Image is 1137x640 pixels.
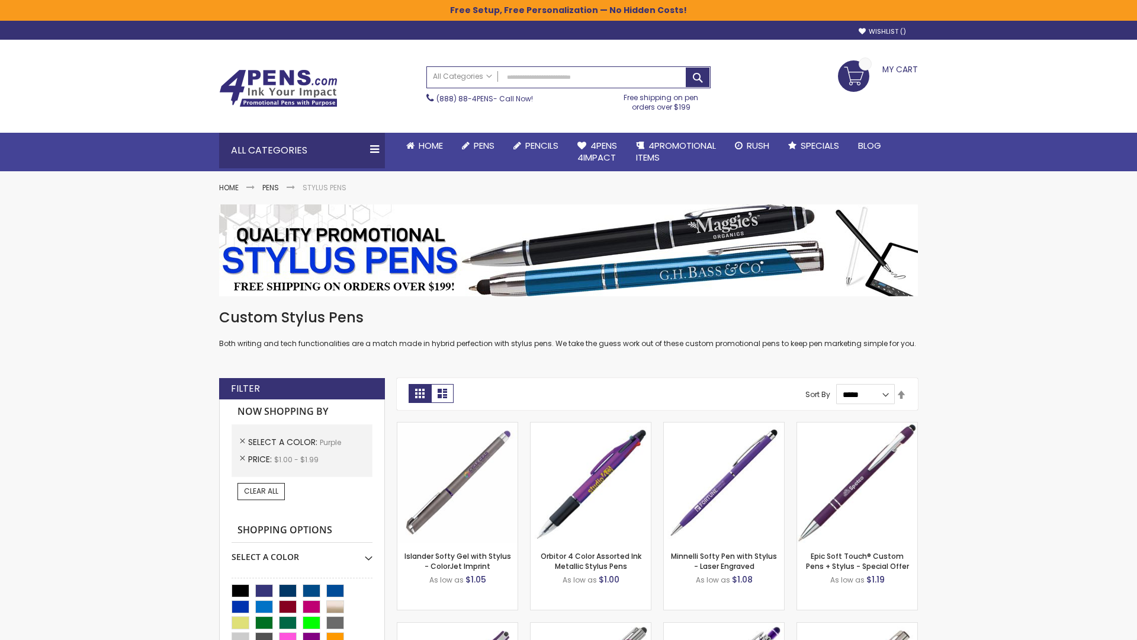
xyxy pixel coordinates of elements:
[866,574,885,585] span: $1.19
[219,69,338,107] img: 4Pens Custom Pens and Promotional Products
[232,518,372,543] strong: Shopping Options
[664,622,784,632] a: Phoenix Softy with Stylus Pen - Laser-Purple
[474,139,494,152] span: Pens
[797,423,917,543] img: 4P-MS8B-Purple
[232,399,372,424] strong: Now Shopping by
[797,622,917,632] a: Tres-Chic Touch Pen - Standard Laser-Purple
[830,575,865,585] span: As low as
[531,622,651,632] a: Tres-Chic with Stylus Metal Pen - Standard Laser-Purple
[419,139,443,152] span: Home
[452,133,504,159] a: Pens
[248,436,320,448] span: Select A Color
[433,72,492,81] span: All Categories
[404,551,511,571] a: Islander Softy Gel with Stylus - ColorJet Imprint
[696,575,730,585] span: As low as
[237,483,285,500] a: Clear All
[219,133,385,168] div: All Categories
[531,423,651,543] img: Orbitor 4 Color Assorted Ink Metallic Stylus Pens-Purple
[429,575,464,585] span: As low as
[627,133,725,171] a: 4PROMOTIONALITEMS
[436,94,533,104] span: - Call Now!
[504,133,568,159] a: Pencils
[801,139,839,152] span: Specials
[427,67,498,87] a: All Categories
[303,183,346,193] strong: Stylus Pens
[465,574,486,585] span: $1.05
[274,455,319,465] span: $1.00 - $1.99
[664,423,784,543] img: Minnelli Softy Pen with Stylus - Laser Engraved-Purple
[747,139,769,152] span: Rush
[262,183,279,193] a: Pens
[219,308,918,349] div: Both writing and tech functionalities are a match made in hybrid perfection with stylus pens. We ...
[531,422,651,432] a: Orbitor 4 Color Assorted Ink Metallic Stylus Pens-Purple
[725,133,779,159] a: Rush
[219,183,239,193] a: Home
[397,133,452,159] a: Home
[805,389,830,399] label: Sort By
[636,139,716,164] span: 4PROMOTIONAL ITEMS
[397,422,518,432] a: Islander Softy Gel with Stylus - ColorJet Imprint-Purple
[732,574,753,585] span: $1.08
[859,27,906,36] a: Wishlist
[397,622,518,632] a: Avendale Velvet Touch Stylus Gel Pen-Purple
[671,551,777,571] a: Minnelli Softy Pen with Stylus - Laser Engraved
[779,133,849,159] a: Specials
[232,543,372,563] div: Select A Color
[599,574,619,585] span: $1.00
[244,486,278,496] span: Clear All
[525,139,558,152] span: Pencils
[612,88,711,112] div: Free shipping on pen orders over $199
[248,453,274,465] span: Price
[849,133,891,159] a: Blog
[858,139,881,152] span: Blog
[541,551,641,571] a: Orbitor 4 Color Assorted Ink Metallic Stylus Pens
[806,551,909,571] a: Epic Soft Touch® Custom Pens + Stylus - Special Offer
[577,139,617,164] span: 4Pens 4impact
[563,575,597,585] span: As low as
[231,382,260,395] strong: Filter
[664,422,784,432] a: Minnelli Softy Pen with Stylus - Laser Engraved-Purple
[568,133,627,171] a: 4Pens4impact
[797,422,917,432] a: 4P-MS8B-Purple
[436,94,493,104] a: (888) 88-4PENS
[320,437,341,447] span: Purple
[397,423,518,543] img: Islander Softy Gel with Stylus - ColorJet Imprint-Purple
[219,204,918,296] img: Stylus Pens
[409,384,431,403] strong: Grid
[219,308,918,327] h1: Custom Stylus Pens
